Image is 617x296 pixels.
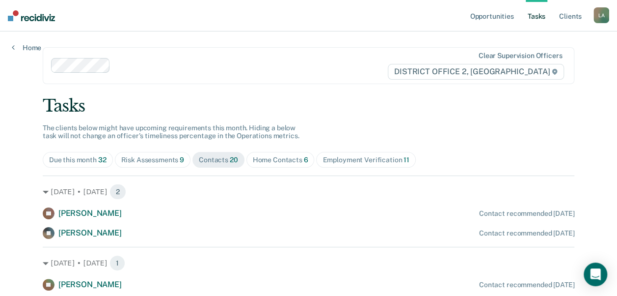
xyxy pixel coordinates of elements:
[593,7,609,23] button: LA
[230,156,238,164] span: 20
[479,229,574,237] div: Contact recommended [DATE]
[479,52,562,60] div: Clear supervision officers
[98,156,107,164] span: 32
[43,184,574,200] div: [DATE] • [DATE] 2
[121,156,185,164] div: Risk Assessments
[12,43,41,52] a: Home
[253,156,308,164] div: Home Contacts
[109,184,126,200] span: 2
[43,124,299,140] span: The clients below might have upcoming requirements this month. Hiding a below task will not chang...
[49,156,107,164] div: Due this month
[593,7,609,23] div: L A
[58,208,122,218] span: [PERSON_NAME]
[180,156,184,164] span: 9
[322,156,409,164] div: Employment Verification
[479,209,574,218] div: Contact recommended [DATE]
[304,156,308,164] span: 6
[388,64,564,80] span: DISTRICT OFFICE 2, [GEOGRAPHIC_DATA]
[43,96,574,116] div: Tasks
[479,281,574,289] div: Contact recommended [DATE]
[58,228,122,237] span: [PERSON_NAME]
[403,156,409,164] span: 11
[8,10,55,21] img: Recidiviz
[43,255,574,271] div: [DATE] • [DATE] 1
[58,280,122,289] span: [PERSON_NAME]
[584,263,607,286] div: Open Intercom Messenger
[199,156,238,164] div: Contacts
[109,255,125,271] span: 1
